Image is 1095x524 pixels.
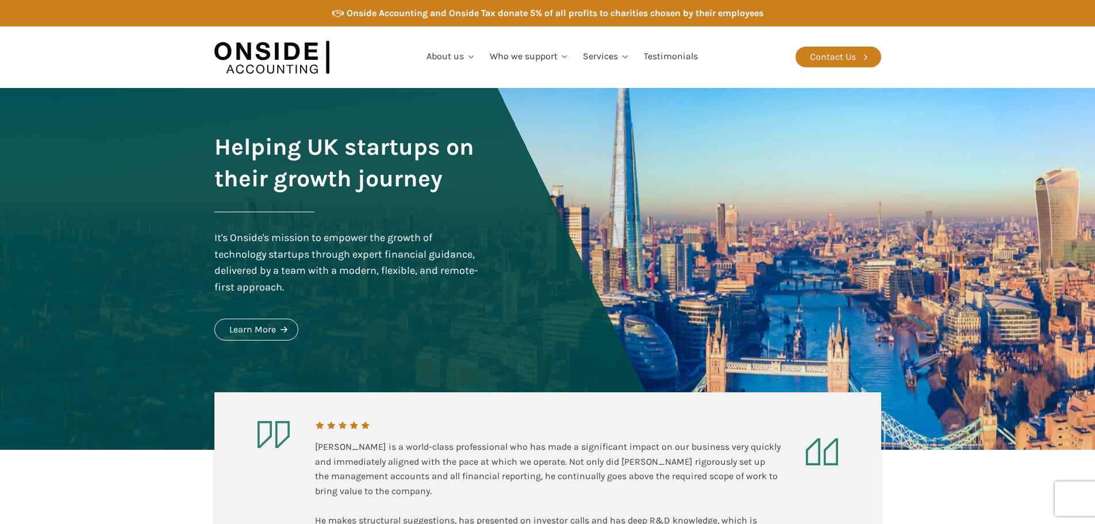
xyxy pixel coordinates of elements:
[347,6,763,21] div: Onside Accounting and Onside Tax donate 5% of all profits to charities chosen by their employees
[576,37,637,77] a: Services
[483,37,577,77] a: Who we support
[214,35,329,79] img: Onside Accounting
[214,131,481,194] h1: Helping UK startups on their growth journey
[796,47,881,67] a: Contact Us
[810,49,856,64] div: Contact Us
[229,322,276,337] div: Learn More
[637,37,705,77] a: Testimonials
[214,230,481,296] div: It's Onside's mission to empower the growth of technology startups through expert financial guida...
[420,37,483,77] a: About us
[214,319,298,341] a: Learn More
